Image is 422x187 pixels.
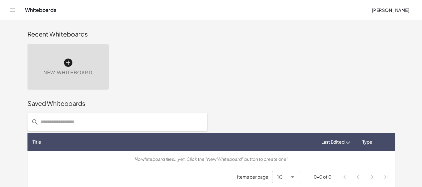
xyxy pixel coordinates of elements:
div: Saved Whiteboards [27,99,395,108]
span: Items per page: [237,174,272,180]
div: No whiteboard files...yet. Click the "New Whiteboard" button to create one! [32,156,390,162]
span: New Whiteboard [43,69,92,76]
span: Title [32,139,41,145]
div: 0-0 of 0 [314,174,331,180]
i: prepended action [31,118,39,126]
div: Recent Whiteboards [27,30,395,38]
span: Type [362,139,372,145]
nav: Pagination Navigation [336,170,393,184]
span: 10 [277,173,283,181]
span: Last Edited [321,139,345,145]
span: [PERSON_NAME] [371,7,410,13]
button: [PERSON_NAME] [366,4,415,16]
button: Toggle navigation [7,5,17,15]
